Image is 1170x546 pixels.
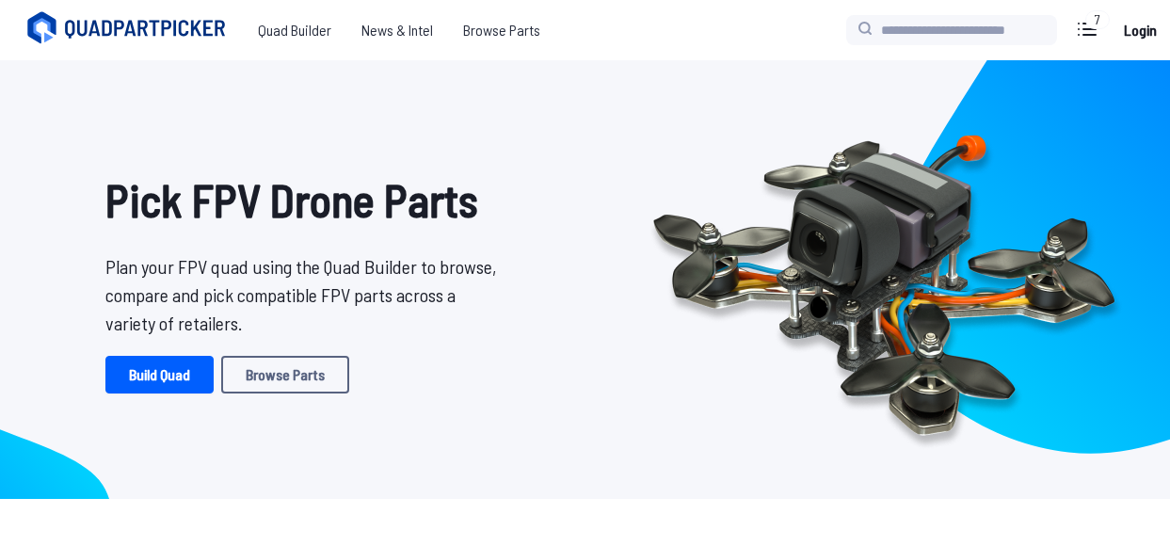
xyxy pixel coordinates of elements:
[221,356,349,393] a: Browse Parts
[243,11,346,49] a: Quad Builder
[1117,11,1162,49] a: Login
[448,11,555,49] a: Browse Parts
[613,91,1155,468] img: Quadcopter
[105,356,214,393] a: Build Quad
[105,166,507,233] h1: Pick FPV Drone Parts
[1085,10,1110,29] div: 7
[105,252,507,337] p: Plan your FPV quad using the Quad Builder to browse, compare and pick compatible FPV parts across...
[346,11,448,49] a: News & Intel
